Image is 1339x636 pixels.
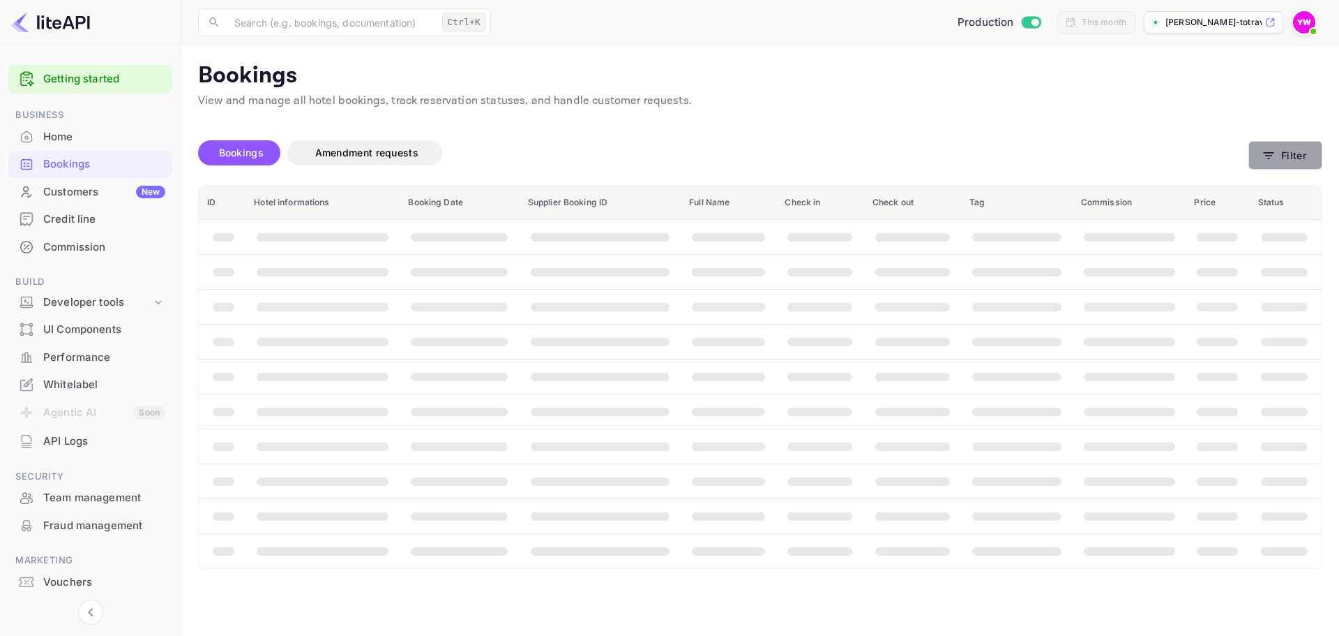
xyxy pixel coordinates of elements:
[43,156,165,172] div: Bookings
[1073,186,1186,220] th: Commission
[8,485,172,510] a: Team management
[8,344,172,371] div: Performance
[219,147,264,158] span: Bookings
[8,274,172,290] span: Build
[776,186,863,220] th: Check in
[8,124,172,151] div: Home
[864,186,961,220] th: Check out
[43,71,165,87] a: Getting started
[8,316,172,343] div: UI Components
[198,62,1322,90] p: Bookings
[8,469,172,485] span: Security
[43,322,165,338] div: UI Components
[8,512,172,540] div: Fraud management
[8,108,172,123] span: Business
[43,212,165,228] div: Credit line
[8,65,172,94] div: Getting started
[8,428,172,454] a: API Logs
[1165,16,1262,29] p: [PERSON_NAME]-totravel...
[8,371,172,399] div: Whitelabel
[8,316,172,342] a: UI Components
[245,186,400,220] th: Hotel informations
[8,485,172,512] div: Team management
[442,13,485,31] div: Ctrl+K
[8,512,172,538] a: Fraud management
[43,184,165,200] div: Customers
[1293,11,1315,34] img: Yahav Winkler
[8,206,172,233] div: Credit line
[8,569,172,596] div: Vouchers
[958,15,1014,31] span: Production
[43,518,165,534] div: Fraud management
[11,11,90,34] img: LiteAPI logo
[43,490,165,506] div: Team management
[198,140,1248,165] div: account-settings tabs
[43,575,165,591] div: Vouchers
[8,553,172,568] span: Marketing
[400,186,519,220] th: Booking Date
[8,179,172,205] a: CustomersNew
[1248,141,1322,170] button: Filter
[681,186,776,220] th: Full Name
[198,93,1322,110] p: View and manage all hotel bookings, track reservation statuses, and handle customer requests.
[8,569,172,595] a: Vouchers
[8,124,172,149] a: Home
[43,350,165,366] div: Performance
[8,151,172,178] div: Bookings
[8,428,172,455] div: API Logs
[43,129,165,145] div: Home
[315,147,418,158] span: Amendment requests
[961,186,1073,220] th: Tag
[78,600,103,625] button: Collapse navigation
[8,344,172,370] a: Performance
[8,179,172,206] div: CustomersNew
[43,239,165,256] div: Commission
[8,234,172,261] div: Commission
[952,15,1046,31] div: Switch to Sandbox mode
[199,186,245,220] th: ID
[226,8,437,36] input: Search (e.g. bookings, documentation)
[1250,186,1322,220] th: Status
[43,295,151,311] div: Developer tools
[136,186,165,198] div: New
[8,371,172,397] a: Whitelabel
[199,186,1322,568] table: booking table
[8,290,172,315] div: Developer tools
[8,234,172,260] a: Commission
[1082,16,1127,29] div: This month
[520,186,681,220] th: Supplier Booking ID
[8,206,172,232] a: Credit line
[43,377,165,393] div: Whitelabel
[8,151,172,177] a: Bookings
[1186,186,1249,220] th: Price
[43,434,165,450] div: API Logs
